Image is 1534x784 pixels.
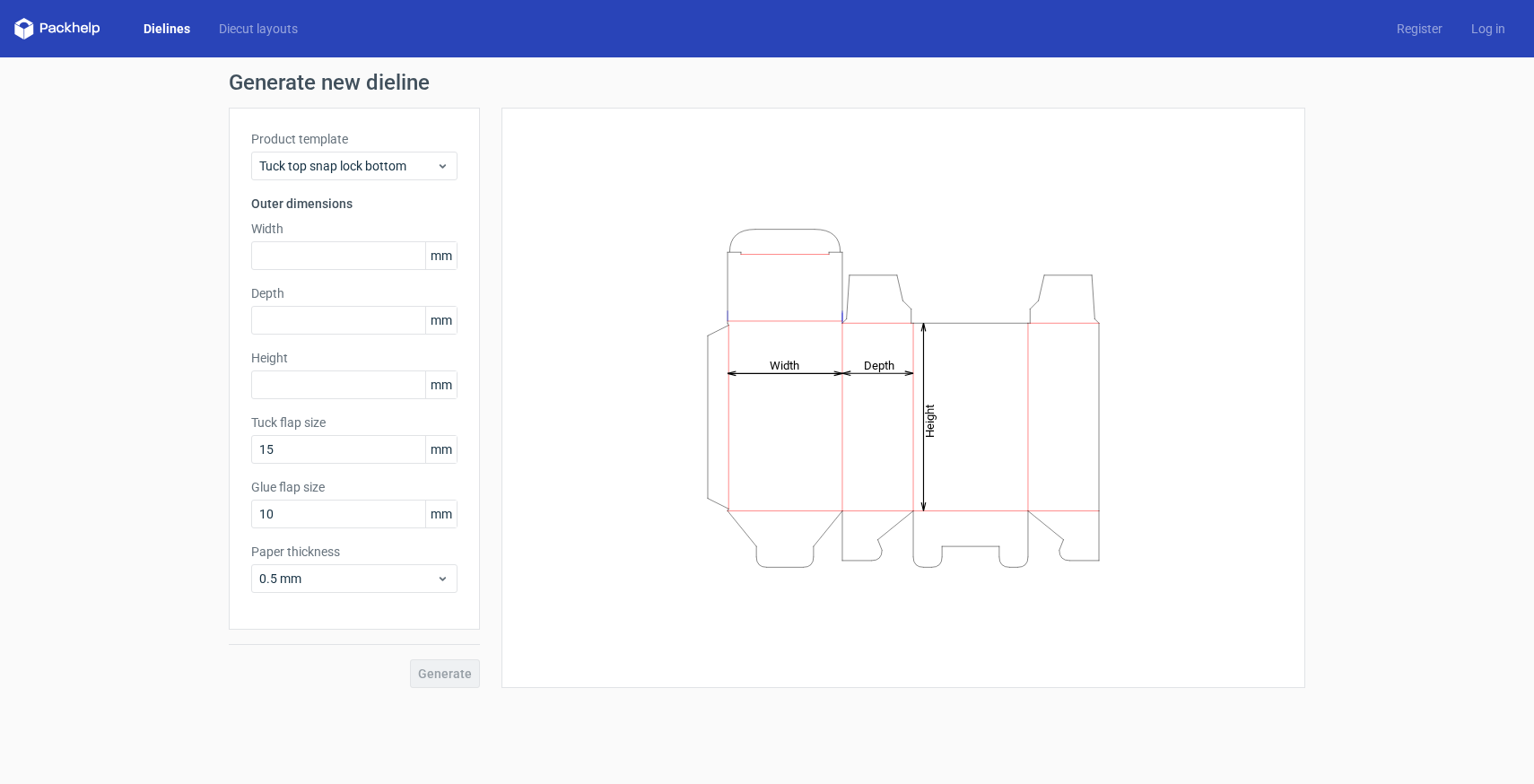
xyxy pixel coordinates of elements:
[251,284,458,302] label: Depth
[425,436,457,463] span: mm
[251,130,458,148] label: Product template
[205,20,312,38] a: Diecut layouts
[1382,20,1457,38] a: Register
[129,20,205,38] a: Dielines
[229,72,1305,93] h1: Generate new dieline
[251,543,458,561] label: Paper thickness
[251,414,458,431] label: Tuck flap size
[864,358,894,371] tspan: Depth
[770,358,799,371] tspan: Width
[1457,20,1520,38] a: Log in
[259,570,436,588] span: 0.5 mm
[259,157,436,175] span: Tuck top snap lock bottom
[425,501,457,527] span: mm
[425,242,457,269] span: mm
[425,307,457,334] span: mm
[251,220,458,238] label: Width
[251,349,458,367] label: Height
[425,371,457,398] span: mm
[251,195,458,213] h3: Outer dimensions
[923,404,937,437] tspan: Height
[251,478,458,496] label: Glue flap size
